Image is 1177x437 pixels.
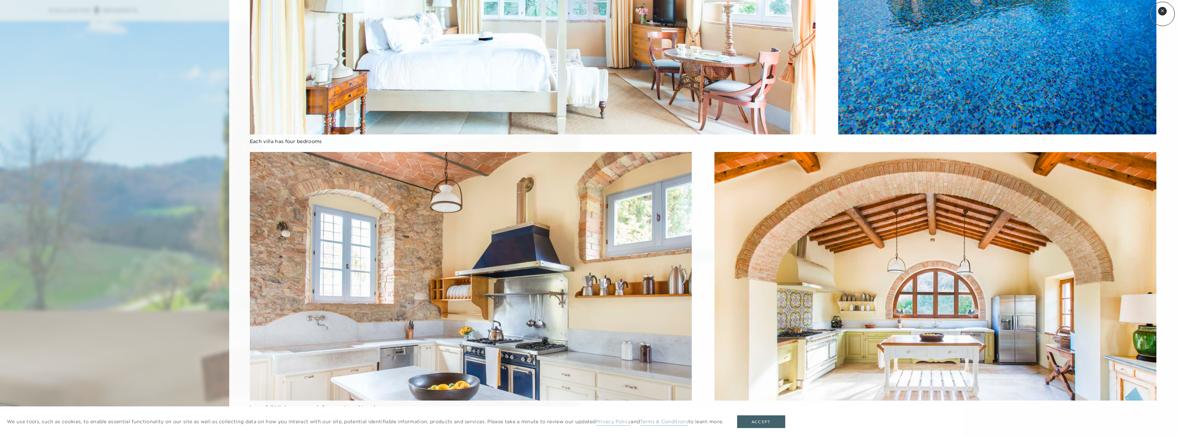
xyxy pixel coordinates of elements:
span: Large full kitchens are ready for a pasta-making class [250,404,383,411]
p: We use tools, such as cookies, to enable essential functionality on our site as well as collectin... [7,418,723,425]
button: Accept [737,415,785,428]
span: Each villa has four bedrooms [250,138,322,144]
a: Privacy Policy [596,418,631,426]
a: Terms & Conditions [640,418,688,426]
